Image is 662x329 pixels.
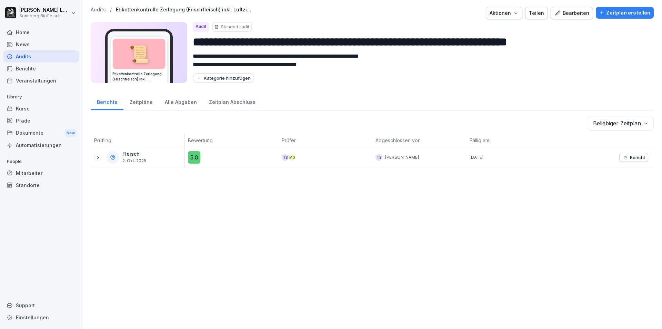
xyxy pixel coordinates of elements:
[3,179,79,191] a: Standorte
[630,155,645,160] p: Bericht
[65,129,77,137] div: New
[193,22,209,32] div: Audit
[3,299,79,311] div: Support
[282,154,289,161] div: TS
[596,7,654,19] button: Zeitplan erstellen
[3,115,79,127] a: Pfade
[196,75,251,81] div: Kategorie hinzufügen
[110,7,112,13] p: /
[289,154,295,161] div: MG
[3,75,79,87] a: Veranstaltungen
[375,137,462,144] p: Abgeschlossen von
[188,151,200,164] div: 5.0
[122,158,146,163] p: 2. Okt. 2025
[91,93,123,110] a: Berichte
[466,134,560,147] th: Fällig am:
[551,7,593,19] button: Bearbeiten
[554,9,589,17] div: Bearbeiten
[3,311,79,323] a: Einstellungen
[375,154,382,161] div: TS
[3,50,79,62] a: Audits
[203,93,261,110] a: Zeitplan Abschluss
[221,24,249,30] p: Standort audit
[3,38,79,50] a: News
[470,154,560,161] p: [DATE]
[19,7,70,13] p: [PERSON_NAME] Lumetsberger
[3,127,79,139] div: Dokumente
[159,93,203,110] a: Alle Abgaben
[529,9,544,17] div: Teilen
[3,103,79,115] a: Kurse
[3,62,79,75] a: Berichte
[122,151,146,157] p: Fleisch
[3,91,79,103] p: Library
[116,7,254,13] a: Etikettenkontrolle Zerlegung (Frischfleisch) inkl. Luftzieherkontrolle
[3,167,79,179] a: Mitarbeiter
[490,9,519,17] div: Aktionen
[94,137,181,144] p: Prüfling
[278,134,372,147] th: Prüfer
[188,137,275,144] p: Bewertung
[619,153,648,162] button: Bericht
[3,156,79,167] p: People
[123,93,159,110] a: Zeitpläne
[113,39,165,69] div: 📜
[3,139,79,151] a: Automatisierungen
[385,154,419,161] p: [PERSON_NAME]
[112,71,165,82] h3: Etikettenkontrolle Zerlegung (Frischfleisch) inkl. Luftzieherkontrolle
[3,26,79,38] a: Home
[193,73,254,83] button: Kategorie hinzufügen
[599,9,650,17] div: Zeitplan erstellen
[19,13,70,18] p: Sonnberg Biofleisch
[3,127,79,139] a: DokumenteNew
[91,7,106,13] a: Audits
[525,7,548,19] button: Teilen
[486,7,522,19] button: Aktionen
